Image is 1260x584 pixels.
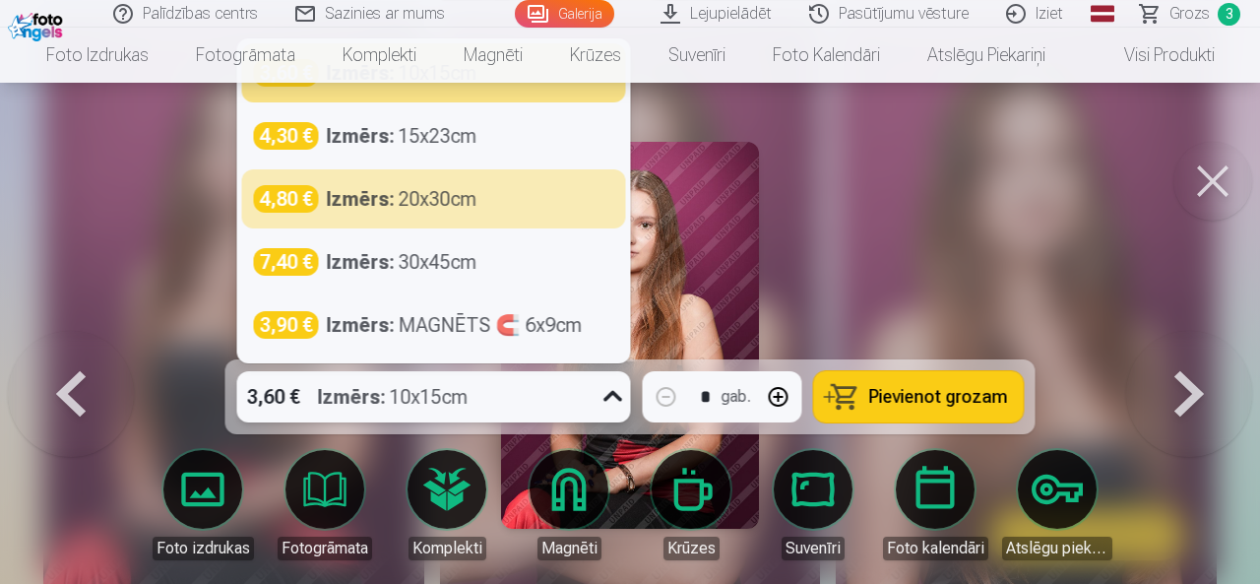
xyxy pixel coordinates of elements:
[327,248,395,276] strong: Izmērs :
[883,537,988,560] div: Foto kalendāri
[327,248,477,276] div: 30x45cm
[319,28,440,83] a: Komplekti
[254,311,319,339] div: 3,90 €
[327,185,477,213] div: 20x30cm
[1002,537,1112,560] div: Atslēgu piekariņi
[278,537,372,560] div: Fotogrāmata
[1069,28,1238,83] a: Visi produkti
[904,28,1069,83] a: Atslēgu piekariņi
[440,28,546,83] a: Magnēti
[1218,3,1240,26] span: 3
[327,185,395,213] strong: Izmērs :
[254,185,319,213] div: 4,80 €
[663,537,720,560] div: Krūzes
[1169,2,1210,26] span: Grozs
[749,28,904,83] a: Foto kalendāri
[409,537,486,560] div: Komplekti
[537,537,601,560] div: Magnēti
[1002,450,1112,560] a: Atslēgu piekariņi
[148,450,258,560] a: Foto izdrukas
[722,385,751,409] div: gab.
[645,28,749,83] a: Suvenīri
[318,383,386,411] strong: Izmērs :
[880,450,990,560] a: Foto kalendāri
[782,537,845,560] div: Suvenīri
[758,450,868,560] a: Suvenīri
[869,388,1008,406] span: Pievienot grozam
[8,8,68,41] img: /fa1
[23,28,172,83] a: Foto izdrukas
[254,122,319,150] div: 4,30 €
[318,371,469,422] div: 10x15cm
[270,450,380,560] a: Fotogrāmata
[636,450,746,560] a: Krūzes
[814,371,1024,422] button: Pievienot grozam
[327,311,583,339] div: MAGNĒTS 🧲 6x9cm
[392,450,502,560] a: Komplekti
[237,371,310,422] div: 3,60 €
[327,311,395,339] strong: Izmērs :
[546,28,645,83] a: Krūzes
[153,537,254,560] div: Foto izdrukas
[327,122,477,150] div: 15x23cm
[172,28,319,83] a: Fotogrāmata
[327,122,395,150] strong: Izmērs :
[254,248,319,276] div: 7,40 €
[514,450,624,560] a: Magnēti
